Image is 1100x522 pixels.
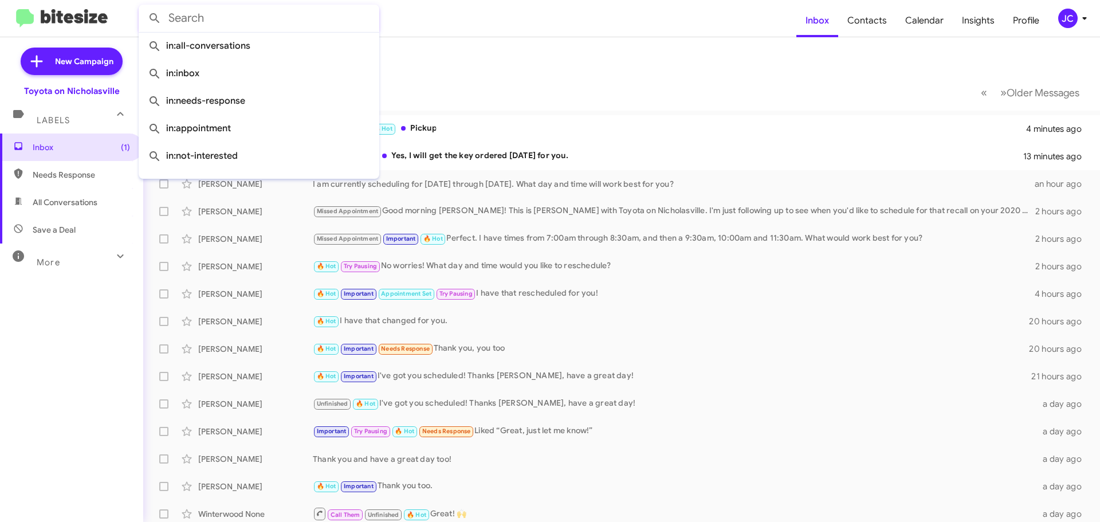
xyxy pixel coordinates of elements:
[423,235,443,242] span: 🔥 Hot
[313,150,1023,163] div: Yes, I will get the key ordered [DATE] for you.
[313,480,1036,493] div: Thank you too.
[313,425,1036,438] div: Liked “Great, just let me know!”
[24,85,120,97] div: Toyota on Nicholasville
[1035,261,1091,272] div: 2 hours ago
[975,81,1086,104] nav: Page navigation example
[313,315,1029,328] div: I have that changed for you.
[344,482,374,490] span: Important
[1036,398,1091,410] div: a day ago
[198,233,313,245] div: [PERSON_NAME]
[1031,371,1091,382] div: 21 hours ago
[313,453,1036,465] div: Thank you and have a great day too!
[439,290,473,297] span: Try Pausing
[313,232,1035,245] div: Perfect. I have times from 7:00am through 8:30am, and then a 9:30am, 10:00am and 11:30am. What wo...
[317,482,336,490] span: 🔥 Hot
[198,261,313,272] div: [PERSON_NAME]
[198,206,313,217] div: [PERSON_NAME]
[317,235,379,242] span: Missed Appointment
[381,345,430,352] span: Needs Response
[1026,123,1091,135] div: 4 minutes ago
[33,169,130,180] span: Needs Response
[344,290,374,297] span: Important
[356,400,375,407] span: 🔥 Hot
[317,345,336,352] span: 🔥 Hot
[139,5,379,32] input: Search
[422,427,471,435] span: Needs Response
[407,511,426,519] span: 🔥 Hot
[1029,316,1091,327] div: 20 hours ago
[981,85,987,100] span: «
[313,397,1036,410] div: I've got you scheduled! Thanks [PERSON_NAME], have a great day!
[1004,4,1048,37] span: Profile
[33,142,130,153] span: Inbox
[148,115,370,142] span: in:appointment
[37,115,70,125] span: Labels
[386,235,416,242] span: Important
[313,287,1035,300] div: I have that rescheduled for you!
[838,4,896,37] a: Contacts
[1036,481,1091,492] div: a day ago
[993,81,1086,104] button: Next
[354,427,387,435] span: Try Pausing
[317,400,348,407] span: Unfinished
[148,32,370,60] span: in:all-conversations
[1023,151,1091,162] div: 13 minutes ago
[896,4,953,37] a: Calendar
[198,178,313,190] div: [PERSON_NAME]
[395,427,414,435] span: 🔥 Hot
[317,207,379,215] span: Missed Appointment
[1035,178,1091,190] div: an hour ago
[1035,288,1091,300] div: 4 hours ago
[1036,453,1091,465] div: a day ago
[317,317,336,325] span: 🔥 Hot
[313,205,1035,218] div: Good morning [PERSON_NAME]! This is [PERSON_NAME] with Toyota on Nicholasville. I'm just followin...
[21,48,123,75] a: New Campaign
[344,345,374,352] span: Important
[1035,233,1091,245] div: 2 hours ago
[1036,508,1091,520] div: a day ago
[148,60,370,87] span: in:inbox
[368,511,399,519] span: Unfinished
[317,372,336,380] span: 🔥 Hot
[1036,426,1091,437] div: a day ago
[344,372,374,380] span: Important
[317,262,336,270] span: 🔥 Hot
[55,56,113,67] span: New Campaign
[953,4,1004,37] a: Insights
[198,316,313,327] div: [PERSON_NAME]
[121,142,130,153] span: (1)
[1007,87,1079,99] span: Older Messages
[37,257,60,268] span: More
[148,87,370,115] span: in:needs-response
[198,288,313,300] div: [PERSON_NAME]
[313,260,1035,273] div: No worries! What day and time would you like to reschedule?
[198,481,313,492] div: [PERSON_NAME]
[796,4,838,37] a: Inbox
[198,508,313,520] div: Winterwood None
[317,290,336,297] span: 🔥 Hot
[1035,206,1091,217] div: 2 hours ago
[344,262,377,270] span: Try Pausing
[198,426,313,437] div: [PERSON_NAME]
[198,371,313,382] div: [PERSON_NAME]
[313,507,1036,521] div: Great! 🙌
[33,197,97,208] span: All Conversations
[313,342,1029,355] div: Thank you, you too
[198,453,313,465] div: [PERSON_NAME]
[974,81,994,104] button: Previous
[373,125,392,132] span: 🔥 Hot
[148,170,370,197] span: in:sold-verified
[1029,343,1091,355] div: 20 hours ago
[1058,9,1078,28] div: JC
[33,224,76,236] span: Save a Deal
[1000,85,1007,100] span: »
[198,343,313,355] div: [PERSON_NAME]
[313,178,1035,190] div: I am currently scheduling for [DATE] through [DATE]. What day and time will work best for you?
[317,427,347,435] span: Important
[198,398,313,410] div: [PERSON_NAME]
[1048,9,1087,28] button: JC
